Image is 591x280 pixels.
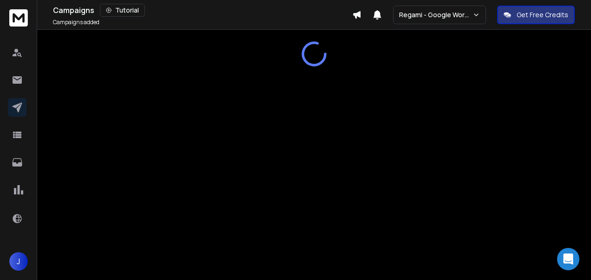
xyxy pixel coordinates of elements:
[9,252,28,271] button: J
[53,19,99,26] p: Campaigns added
[399,10,473,20] p: Regami - Google Workspace
[517,10,568,20] p: Get Free Credits
[557,248,579,270] div: Open Intercom Messenger
[100,4,145,17] button: Tutorial
[497,6,575,24] button: Get Free Credits
[53,4,352,17] div: Campaigns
